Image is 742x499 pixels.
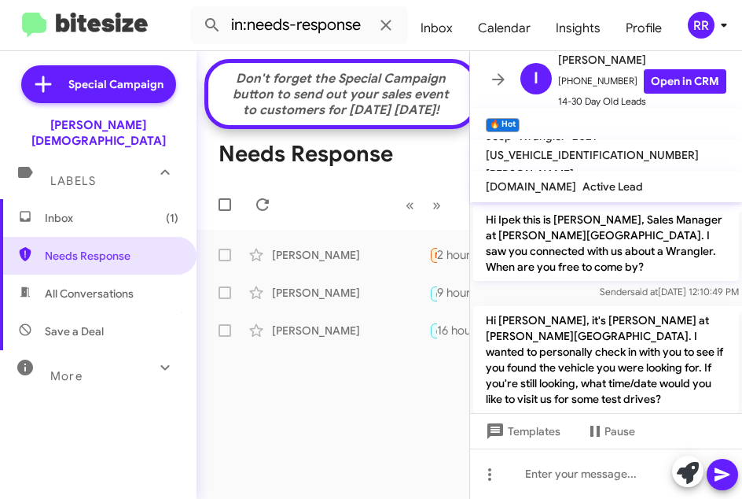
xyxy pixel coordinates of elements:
[435,326,461,336] span: 🔥 Hot
[166,210,178,226] span: (1)
[408,6,465,51] a: Inbox
[429,283,437,303] div: Okay, thanks!
[45,286,134,301] span: All Conversations
[429,322,437,340] div: Hello, I'm ipek. we received a letter [DATE] stating that our loan was not approved. When we spok...
[600,286,739,298] span: Sender [DATE] 12:10:49 PM
[483,417,560,445] span: Templates
[423,189,450,221] button: Next
[470,417,573,445] button: Templates
[558,69,726,94] span: [PHONE_NUMBER]
[45,248,178,264] span: Needs Response
[45,210,178,226] span: Inbox
[674,12,725,39] button: RR
[543,6,613,51] a: Insights
[435,250,501,261] span: Needs Response
[68,76,163,92] span: Special Campaign
[190,6,408,44] input: Search
[45,323,104,339] span: Save a Deal
[437,285,513,301] div: 9 hours ago
[272,285,429,301] div: [PERSON_NAME]
[473,205,739,281] p: Hi Ipek this is [PERSON_NAME], Sales Manager at [PERSON_NAME][GEOGRAPHIC_DATA]. I saw you connect...
[558,50,726,69] span: [PERSON_NAME]
[486,118,520,132] small: 🔥 Hot
[573,417,648,445] button: Pause
[435,289,461,299] span: 🔥 Hot
[437,323,519,338] div: 16 hours ago
[486,148,699,162] span: [US_VEHICLE_IDENTIFICATION_NUMBER]
[219,142,393,167] h1: Needs Response
[486,167,574,181] span: [PERSON_NAME]
[272,247,429,263] div: [PERSON_NAME]
[534,66,538,91] span: I
[630,286,658,298] span: said at
[429,246,437,264] div: Do you have any slt 1500 that are the [US_STATE] edition?
[465,6,543,51] a: Calendar
[432,195,441,215] span: »
[644,69,726,94] a: Open in CRM
[473,306,739,413] p: Hi [PERSON_NAME], it's [PERSON_NAME] at [PERSON_NAME][GEOGRAPHIC_DATA]. I wanted to personally ch...
[406,195,414,215] span: «
[21,65,176,103] a: Special Campaign
[486,179,576,194] span: [DOMAIN_NAME]
[582,179,643,194] span: Active Lead
[604,417,635,445] span: Pause
[613,6,674,51] a: Profile
[688,12,714,39] div: RR
[396,189,424,221] button: Previous
[50,174,96,188] span: Labels
[216,71,466,118] div: Don't forget the Special Campaign button to send out your sales event to customers for [DATE] [DA...
[437,247,513,263] div: 2 hours ago
[558,94,726,109] span: 14-30 Day Old Leads
[397,189,450,221] nav: Page navigation example
[50,369,83,383] span: More
[272,323,429,338] div: [PERSON_NAME]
